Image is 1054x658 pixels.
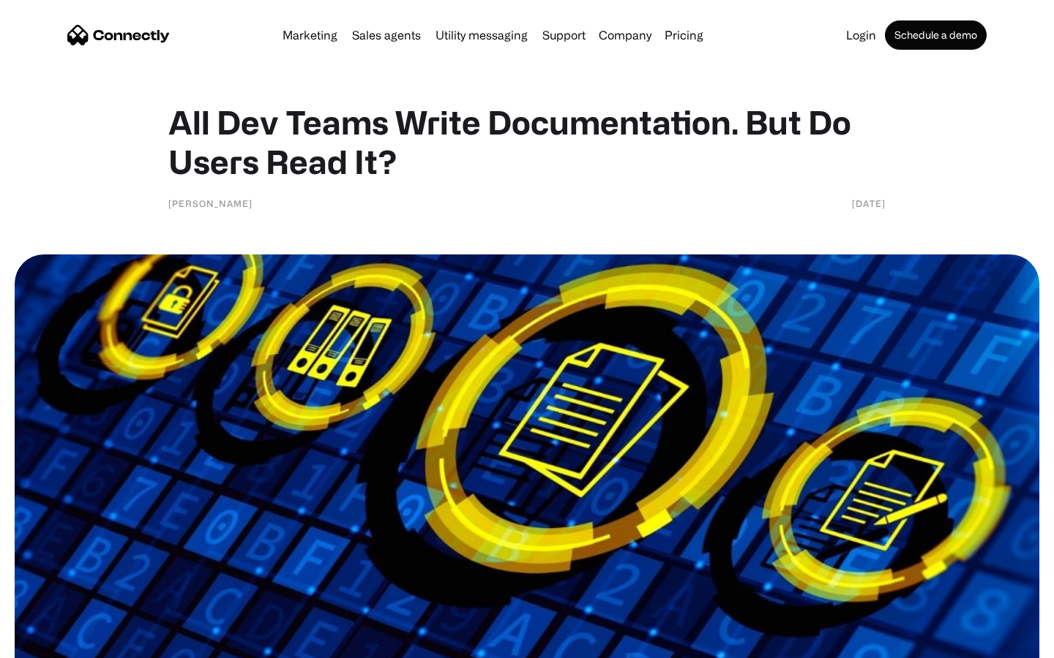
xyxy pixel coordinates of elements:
[885,20,987,50] a: Schedule a demo
[430,29,534,41] a: Utility messaging
[599,25,651,45] div: Company
[840,29,882,41] a: Login
[15,632,88,653] aside: Language selected: English
[659,29,709,41] a: Pricing
[29,632,88,653] ul: Language list
[537,29,591,41] a: Support
[346,29,427,41] a: Sales agents
[168,196,253,211] div: [PERSON_NAME]
[852,196,886,211] div: [DATE]
[277,29,343,41] a: Marketing
[168,102,886,181] h1: All Dev Teams Write Documentation. But Do Users Read It?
